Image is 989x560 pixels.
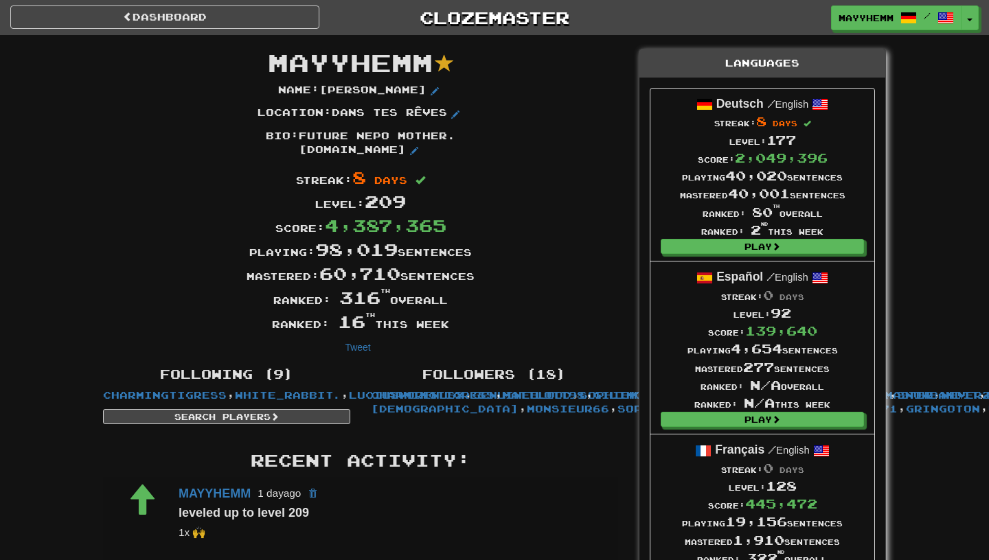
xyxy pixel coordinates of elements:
a: Dashboard [10,5,319,29]
span: 19,156 [725,514,787,529]
span: 2 [751,222,768,237]
p: Name : [PERSON_NAME] [278,83,443,100]
div: Ranked: this week [680,221,845,239]
div: Playing: sentences [93,237,628,261]
small: English [768,445,810,456]
span: 98,019 [315,239,398,259]
span: 277 [743,360,774,375]
div: Ranked: this week [93,310,628,334]
span: 316 [339,287,390,307]
div: Mastered sentences [680,185,845,202]
div: Playing sentences [687,340,838,358]
div: Ranked: overall [93,285,628,310]
span: 80 [752,205,780,220]
div: Ranked: this week [687,394,838,412]
span: 0 [763,460,773,476]
a: Clozemaster [340,5,649,30]
sup: nd [761,222,768,226]
strong: Français [715,443,764,456]
small: CharmingTigress [179,526,205,538]
span: 4,387,365 [325,215,446,235]
div: Level: [93,189,628,213]
div: Score: [682,495,843,513]
sup: nd [777,550,784,555]
a: MAYYHEMM [179,486,251,500]
h4: Followers (18) [371,368,618,382]
div: Mastered sentences [682,531,843,549]
span: Streak includes today. [804,120,811,128]
div: Mastered sentences [687,358,838,376]
a: CharmingTigress [371,389,494,401]
a: LuciusVorenusX [349,389,464,401]
span: 8 [756,114,766,129]
span: / [766,270,775,283]
span: days [374,174,407,186]
a: SnowBandit [897,389,979,401]
a: Play [661,239,864,254]
a: MAYYHEMM / [831,5,962,30]
div: Playing sentences [680,167,845,185]
span: / [768,443,776,456]
strong: leveled up to level 209 [179,506,309,520]
div: Ranked: overall [680,203,845,221]
div: Streak: [682,459,843,477]
a: Play [661,412,864,427]
div: Playing sentences [682,513,843,530]
a: monsieur66 [527,403,609,415]
div: Streak: [93,165,628,189]
a: gringoton [906,403,980,415]
div: Level: [682,477,843,495]
span: days [780,465,804,474]
a: CharmingTigress [103,389,227,401]
strong: Español [716,270,763,283]
div: Ranked: overall [687,376,838,394]
a: Tweet [345,342,370,353]
small: English [766,272,808,283]
span: 40,001 [728,186,790,201]
div: , , , , , , , , , , , , , , , , , [361,361,628,416]
span: 40,020 [725,168,787,183]
div: Level: [687,304,838,322]
span: MAYYHEMM [839,12,894,24]
span: 60,710 [319,263,400,283]
sup: th [773,204,780,209]
div: Mastered: sentences [93,261,628,285]
div: Level: [680,131,845,149]
span: 445,472 [745,496,817,511]
div: Streak: [687,286,838,304]
div: Score: [93,213,628,237]
strong: Deutsch [716,97,764,110]
span: 128 [766,478,797,493]
span: / [767,97,775,110]
sup: th [380,288,390,294]
h3: Recent Activity: [103,452,618,469]
a: Search Players [103,409,350,424]
p: Bio : future nepo mother. [DOMAIN_NAME] [258,129,464,159]
span: 139,640 [745,323,817,338]
span: 209 [365,191,406,211]
div: Score: [680,149,845,167]
small: 1 day ago [258,487,301,499]
span: 177 [766,132,796,148]
a: [DEMOGRAPHIC_DATA] [371,403,519,415]
span: days [780,292,804,301]
span: 92 [771,305,791,320]
span: N/A [750,377,781,393]
span: 4,654 [731,341,782,356]
p: Location : dans tes rêves [258,106,464,122]
span: N/A [744,395,775,410]
div: Streak: [680,113,845,130]
span: 16 [338,311,375,331]
span: 0 [763,288,773,303]
span: 2,049,396 [735,150,828,165]
div: , , , , , , , , [93,361,361,424]
a: sophiemichele [617,403,725,415]
div: Languages [639,49,885,78]
span: 8 [352,167,366,187]
a: white_rabbit. [235,389,341,401]
h4: Following (9) [103,368,350,382]
small: English [767,99,809,110]
span: MAYYHEMM [268,47,433,77]
span: / [924,11,931,21]
a: mattlott98 [503,389,585,401]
